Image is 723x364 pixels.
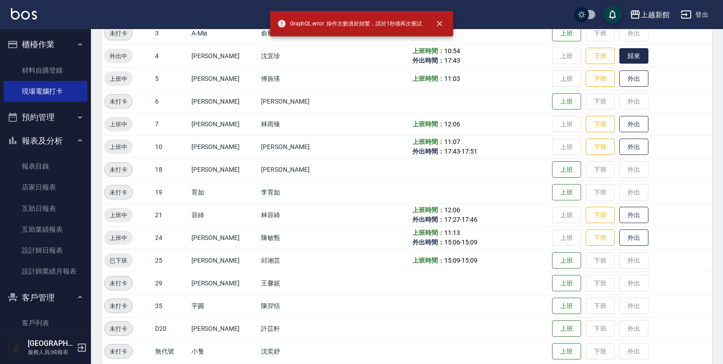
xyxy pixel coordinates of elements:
span: 17:43 [444,57,460,64]
span: 未打卡 [105,301,132,311]
button: 預約管理 [4,105,87,129]
td: 35 [153,294,189,317]
b: 外出時間： [412,148,444,155]
button: 上班 [552,343,581,360]
span: 12:06 [444,120,460,128]
td: 沈宜珍 [259,45,340,67]
p: 服務人員/純報表 [28,348,74,356]
button: 櫃檯作業 [4,33,87,56]
button: 上班 [552,25,581,42]
td: - [410,226,550,249]
button: 上班 [552,275,581,292]
span: 17:43 [444,148,460,155]
td: 沈奕妤 [259,340,340,363]
td: 24 [153,226,189,249]
td: 王馨妮 [259,272,340,294]
td: 10 [153,135,189,158]
span: 未打卡 [105,165,132,175]
td: - [410,249,550,272]
td: 25 [153,249,189,272]
span: 17:46 [462,216,477,223]
b: 外出時間： [412,216,444,223]
button: close [429,14,449,34]
span: 上班中 [104,210,133,220]
button: 上班 [552,161,581,178]
b: 上班時間： [412,257,444,264]
button: 下班 [586,229,615,246]
span: 17:51 [462,148,477,155]
span: 15:09 [444,257,460,264]
b: 外出時間： [412,57,444,64]
button: 報表及分析 [4,129,87,153]
td: 俞秋萍 [259,22,340,45]
button: 上越新館 [626,5,673,24]
span: 15:06 [444,239,460,246]
b: 上班時間： [412,120,444,128]
img: Logo [11,8,37,20]
td: 陳敏甄 [259,226,340,249]
a: 設計師日報表 [4,240,87,261]
a: 互助業績報表 [4,219,87,240]
button: 下班 [586,48,615,65]
td: 林容綺 [259,204,340,226]
td: [PERSON_NAME] [259,135,340,158]
button: save [603,5,622,24]
span: 15:09 [462,257,477,264]
a: 互助日報表 [4,198,87,219]
span: 12:06 [444,206,460,214]
span: 未打卡 [105,324,132,334]
td: [PERSON_NAME] [189,113,259,135]
span: 外出中 [104,51,133,61]
td: [PERSON_NAME] [189,317,259,340]
td: 育如 [189,181,259,204]
td: 芋圓 [189,294,259,317]
span: 未打卡 [105,97,132,106]
button: 上班 [552,93,581,110]
button: 歸來 [619,48,648,64]
td: D20 [153,317,189,340]
span: 未打卡 [105,347,132,356]
h5: [GEOGRAPHIC_DATA] [28,339,74,348]
td: 許苡軒 [259,317,340,340]
button: 外出 [619,229,648,246]
td: [PERSON_NAME] [189,135,259,158]
button: 上班 [552,320,581,337]
a: 材料自購登錄 [4,60,87,81]
span: 上班中 [104,74,133,84]
span: 未打卡 [105,188,132,197]
b: 上班時間： [412,47,444,55]
a: 設計師業績月報表 [4,261,87,282]
td: 3 [153,22,189,45]
span: 11:13 [444,229,460,236]
button: 下班 [586,139,615,155]
button: 登出 [677,6,712,23]
span: 未打卡 [105,279,132,288]
td: 19 [153,181,189,204]
a: 報表目錄 [4,156,87,177]
td: 林雨臻 [259,113,340,135]
button: 下班 [586,70,615,87]
span: 10:54 [444,47,460,55]
span: 上班中 [104,233,133,243]
span: 17:27 [444,216,460,223]
td: - [410,135,550,158]
td: [PERSON_NAME] [259,158,340,181]
td: [PERSON_NAME] [189,90,259,113]
td: 陳羿恬 [259,294,340,317]
b: 上班時間： [412,75,444,82]
td: 4 [153,45,189,67]
td: 7 [153,113,189,135]
b: 上班時間： [412,229,444,236]
td: [PERSON_NAME] [189,45,259,67]
span: 11:07 [444,138,460,145]
td: 傅旌瑛 [259,67,340,90]
button: 上班 [552,298,581,314]
span: 已下班 [104,256,133,265]
td: 18 [153,158,189,181]
td: 29 [153,272,189,294]
td: [PERSON_NAME] [189,272,259,294]
button: 外出 [619,116,648,133]
span: 未打卡 [105,29,132,38]
button: 下班 [586,116,615,133]
td: [PERSON_NAME] [189,249,259,272]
